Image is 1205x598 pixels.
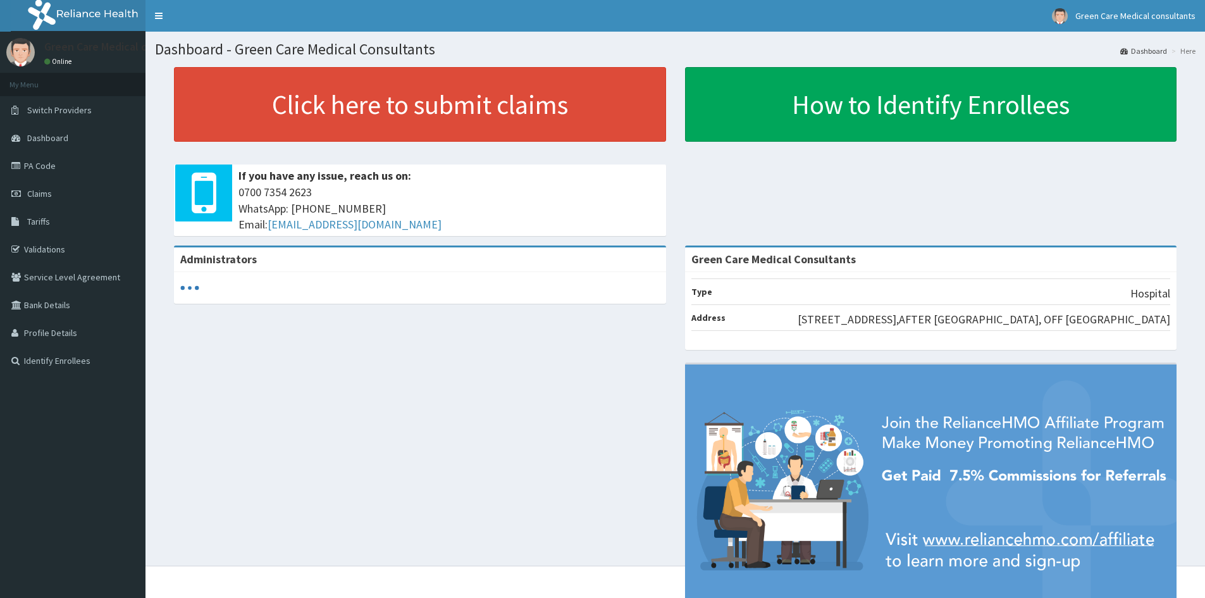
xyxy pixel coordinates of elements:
b: Type [691,286,712,297]
strong: Green Care Medical Consultants [691,252,856,266]
p: [STREET_ADDRESS],AFTER [GEOGRAPHIC_DATA], OFF [GEOGRAPHIC_DATA] [798,311,1170,328]
span: Switch Providers [27,104,92,116]
a: How to Identify Enrollees [685,67,1177,142]
p: Green Care Medical consultants [44,41,201,53]
b: Address [691,312,726,323]
span: Green Care Medical consultants [1075,10,1196,22]
img: User Image [6,38,35,66]
span: 0700 7354 2623 WhatsApp: [PHONE_NUMBER] Email: [238,184,660,233]
b: Administrators [180,252,257,266]
li: Here [1168,46,1196,56]
a: Online [44,57,75,66]
a: Click here to submit claims [174,67,666,142]
h1: Dashboard - Green Care Medical Consultants [155,41,1196,58]
a: Dashboard [1120,46,1167,56]
a: [EMAIL_ADDRESS][DOMAIN_NAME] [268,217,442,232]
img: User Image [1052,8,1068,24]
b: If you have any issue, reach us on: [238,168,411,183]
span: Claims [27,188,52,199]
span: Tariffs [27,216,50,227]
svg: audio-loading [180,278,199,297]
span: Dashboard [27,132,68,144]
p: Hospital [1130,285,1170,302]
